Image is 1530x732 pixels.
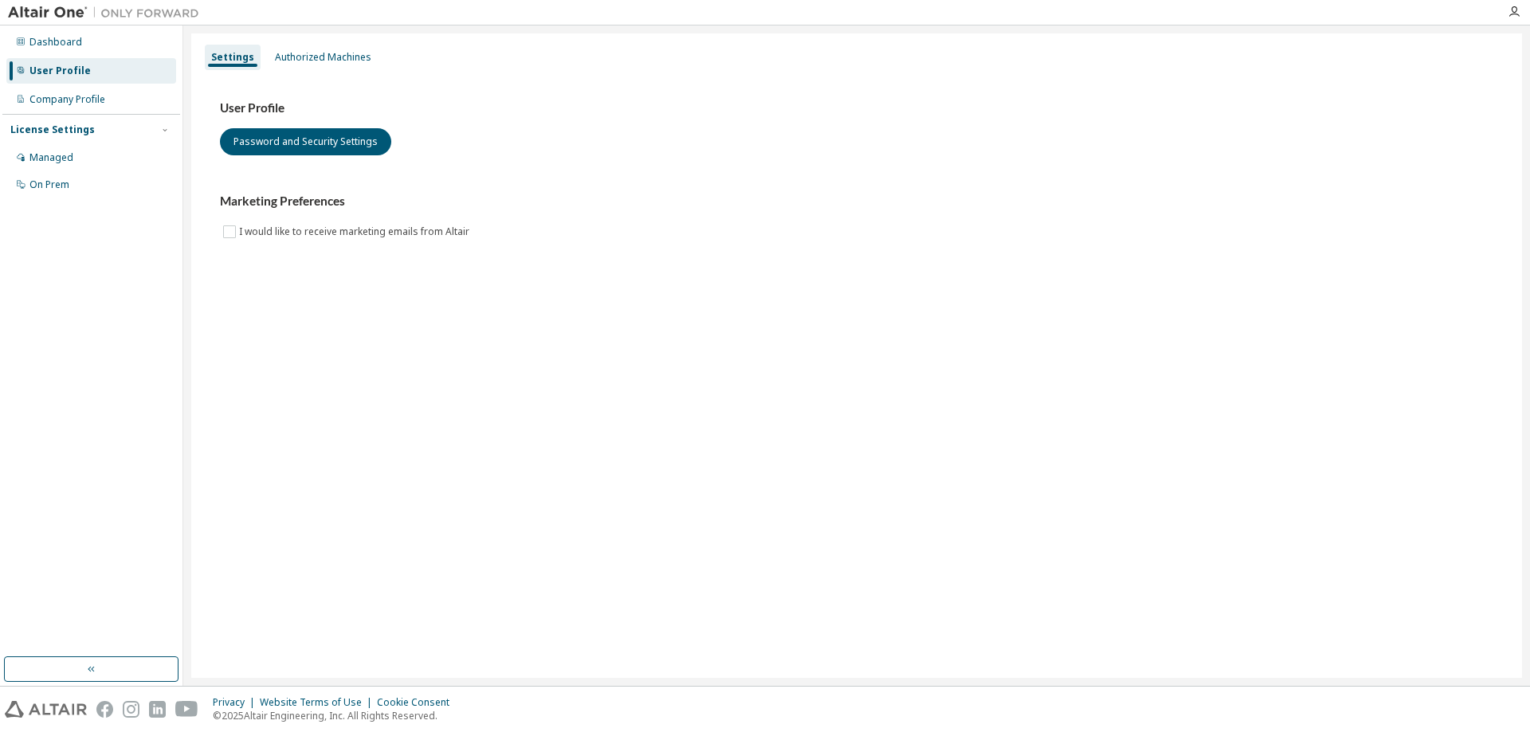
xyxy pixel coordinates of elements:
div: Managed [29,151,73,164]
div: License Settings [10,123,95,136]
img: youtube.svg [175,701,198,718]
h3: User Profile [220,100,1493,116]
label: I would like to receive marketing emails from Altair [239,222,473,241]
div: Settings [211,51,254,64]
img: Altair One [8,5,207,21]
p: © 2025 Altair Engineering, Inc. All Rights Reserved. [213,709,459,722]
img: facebook.svg [96,701,113,718]
div: Privacy [213,696,260,709]
div: User Profile [29,65,91,77]
div: Cookie Consent [377,696,459,709]
h3: Marketing Preferences [220,194,1493,209]
div: Authorized Machines [275,51,371,64]
img: instagram.svg [123,701,139,718]
div: Dashboard [29,36,82,49]
div: Website Terms of Use [260,696,377,709]
div: On Prem [29,178,69,191]
button: Password and Security Settings [220,128,391,155]
img: altair_logo.svg [5,701,87,718]
div: Company Profile [29,93,105,106]
img: linkedin.svg [149,701,166,718]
